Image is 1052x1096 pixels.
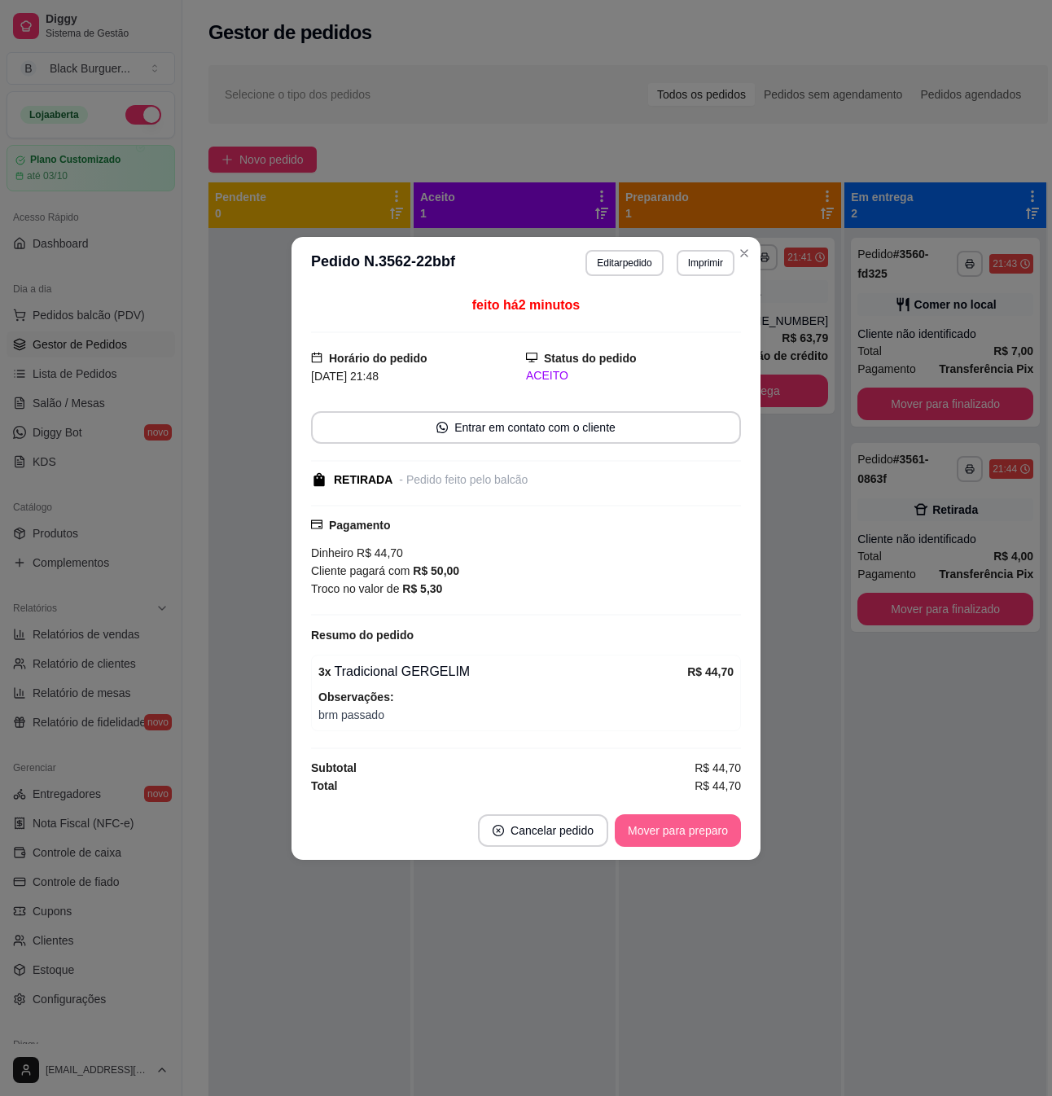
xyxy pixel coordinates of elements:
[311,779,337,792] strong: Total
[329,519,390,532] strong: Pagamento
[402,582,442,595] strong: R$ 5,30
[318,706,734,724] span: brm passado
[311,546,353,559] span: Dinheiro
[413,564,459,577] strong: R$ 50,00
[493,825,504,836] span: close-circle
[677,250,734,276] button: Imprimir
[311,519,322,530] span: credit-card
[526,352,537,363] span: desktop
[478,814,608,847] button: close-circleCancelar pedido
[585,250,663,276] button: Editarpedido
[334,471,392,489] div: RETIRADA
[526,367,741,384] div: ACEITO
[329,352,427,365] strong: Horário do pedido
[472,298,580,312] span: feito há 2 minutos
[695,777,741,795] span: R$ 44,70
[399,471,528,489] div: - Pedido feito pelo balcão
[544,352,637,365] strong: Status do pedido
[318,690,394,704] strong: Observações:
[311,250,455,276] h3: Pedido N. 3562-22bbf
[311,564,413,577] span: Cliente pagará com
[318,665,331,678] strong: 3 x
[311,629,414,642] strong: Resumo do pedido
[353,546,403,559] span: R$ 44,70
[311,370,379,383] span: [DATE] 21:48
[615,814,741,847] button: Mover para preparo
[311,761,357,774] strong: Subtotal
[731,240,757,266] button: Close
[311,582,402,595] span: Troco no valor de
[318,662,687,682] div: Tradicional GERGELIM
[436,422,448,433] span: whats-app
[695,759,741,777] span: R$ 44,70
[687,665,734,678] strong: R$ 44,70
[311,352,322,363] span: calendar
[311,411,741,444] button: whats-appEntrar em contato com o cliente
